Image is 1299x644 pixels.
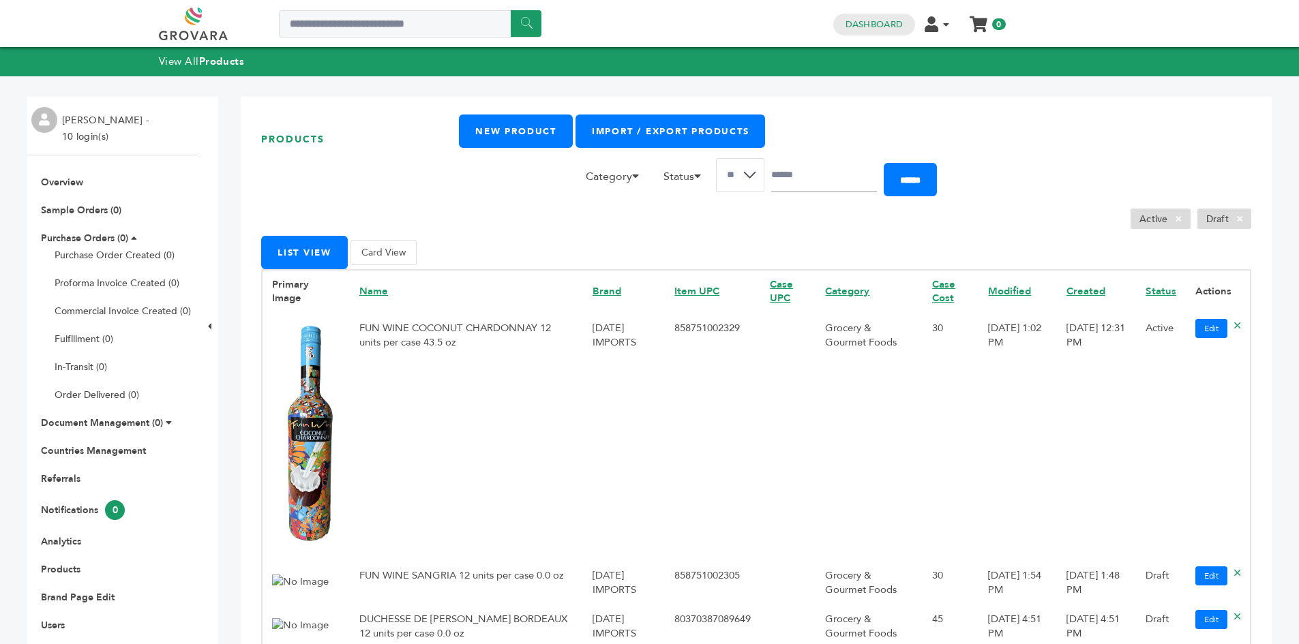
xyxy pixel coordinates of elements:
li: Active [1131,209,1191,229]
a: Purchase Order Created (0) [55,249,175,262]
a: Overview [41,176,83,189]
td: Draft [1136,559,1186,604]
a: Users [41,619,65,632]
td: [DATE] 1:54 PM [979,559,1056,604]
a: Countries Management [41,444,146,457]
li: Draft [1197,209,1251,229]
th: Actions [1186,270,1251,313]
span: 0 [105,500,125,520]
span: 0 [992,18,1005,30]
a: Commercial Invoice Created (0) [55,305,191,318]
a: Notifications0 [41,504,125,517]
td: [DATE] 12:31 PM [1057,312,1136,559]
a: View AllProducts [159,55,245,68]
td: 30 [923,312,979,559]
li: Status [657,168,716,191]
a: Modified [988,284,1031,298]
a: Proforma Invoice Created (0) [55,277,179,290]
a: Case UPC [770,277,793,305]
img: No Image [272,574,329,589]
strong: Products [199,55,244,68]
td: Active [1136,312,1186,559]
a: Referrals [41,472,80,485]
a: Dashboard [846,18,903,31]
a: Name [359,284,388,298]
a: Case Cost [932,277,955,305]
a: Edit [1195,610,1227,629]
button: List View [261,236,348,269]
th: Primary Image [262,270,350,313]
a: Edit [1195,319,1227,338]
a: Purchase Orders (0) [41,232,128,245]
a: Status [1146,284,1176,298]
td: 30 [923,559,979,604]
li: Category [579,168,654,191]
a: Item UPC [674,284,719,298]
a: In-Transit (0) [55,361,107,373]
td: [DATE] IMPORTS [583,559,665,604]
a: Category [825,284,869,298]
a: Document Management (0) [41,416,163,429]
td: Grocery & Gourmet Foods [816,312,923,559]
input: Search [771,158,877,192]
img: profile.png [31,107,57,133]
img: No Image [272,322,340,545]
td: 858751002329 [665,312,760,559]
td: FUN WINE COCONUT CHARDONNAY 12 units per case 43.5 oz [350,312,583,559]
button: Card View [350,240,417,265]
li: [PERSON_NAME] - 10 login(s) [62,112,152,145]
a: Fulfillment (0) [55,333,113,346]
a: Sample Orders (0) [41,204,121,217]
a: Created [1066,284,1105,298]
img: No Image [272,618,329,632]
a: Products [41,563,80,576]
a: Brand [593,284,621,298]
td: [DATE] IMPORTS [583,312,665,559]
span: × [1167,211,1190,227]
a: Import / Export Products [576,114,765,148]
td: FUN WINE SANGRIA 12 units per case 0.0 oz [350,559,583,604]
td: 858751002305 [665,559,760,604]
td: [DATE] 1:02 PM [979,312,1056,559]
input: Search a product or brand... [279,10,541,37]
a: Brand Page Edit [41,591,115,604]
a: New Product [459,114,572,148]
span: × [1229,211,1251,227]
a: My Cart [970,12,986,27]
a: Order Delivered (0) [55,388,139,401]
a: Edit [1195,566,1227,585]
h1: Products [261,114,459,164]
td: Grocery & Gourmet Foods [816,559,923,604]
td: [DATE] 1:48 PM [1057,559,1136,604]
a: Analytics [41,535,81,548]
